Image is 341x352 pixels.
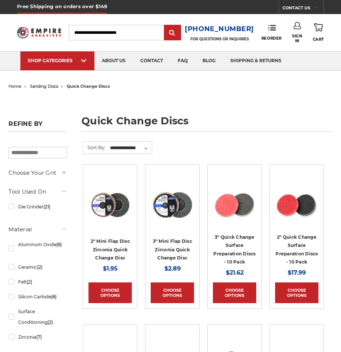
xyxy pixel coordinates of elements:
span: (6) [51,294,57,299]
span: (2) [37,264,43,270]
h5: Material [9,225,67,234]
a: Die Grinder [9,200,67,213]
span: (21) [43,204,50,209]
a: sanding discs [30,84,58,89]
h5: Tool Used On [9,187,67,196]
a: Silicon Carbide [9,290,67,303]
a: Ceramic [9,261,67,274]
a: BHA 3" Quick Change 60 Grit Flap Disc for Fine Grinding and Finishing [151,170,194,227]
a: 3" Quick Change Surface Preparation Discs - 10 Pack [213,234,255,265]
a: 2" Quick Change Surface Preparation Discs - 10 Pack [275,234,318,265]
div: SHOP CATEGORIES [28,58,87,63]
a: blog [195,51,223,70]
span: (6) [56,242,62,247]
span: (2) [47,319,53,325]
span: $21.62 [226,269,244,276]
a: Aluminum Oxide [9,238,67,259]
a: Surface Conditioning [9,305,67,329]
span: $17.99 [288,269,306,276]
a: 3" Mini Flap Disc Zirconia Quick Change Disc [153,238,192,261]
span: quick change discs [67,84,110,89]
a: 3 inch surface preparation discs [213,170,256,227]
label: Sort By: [83,142,106,153]
a: Choose Options [213,282,256,303]
a: Reorder [261,24,282,40]
a: 2 inch surface preparation discs [275,170,318,227]
a: Choose Options [151,282,194,303]
a: Choose Options [88,282,132,303]
img: Black Hawk Abrasives 2-inch Zirconia Flap Disc with 60 Grit Zirconia for Smooth Finishing [88,184,132,227]
img: 2 inch surface preparation discs [275,184,318,227]
img: BHA 3" Quick Change 60 Grit Flap Disc for Fine Grinding and Finishing [151,184,194,227]
a: about us [94,51,133,70]
a: Black Hawk Abrasives 2-inch Zirconia Flap Disc with 60 Grit Zirconia for Smooth Finishing [88,170,132,227]
img: 3 inch surface preparation discs [213,184,256,227]
p: FOR QUESTIONS OR INQUIRIES [185,37,254,41]
a: Felt [9,275,67,288]
select: Sort By: [109,143,152,154]
h1: quick change discs [81,116,332,132]
h5: Refine by [9,120,67,132]
a: [PHONE_NUMBER] [185,24,254,34]
a: Cart [313,22,324,43]
a: shipping & returns [223,51,289,70]
a: contact [133,51,170,70]
a: 2" Mini Flap Disc Zirconia Quick Change Disc [91,238,130,261]
a: faq [170,51,195,70]
a: home [9,84,21,89]
span: (2) [27,279,32,285]
img: Empire Abrasives [17,24,61,41]
a: Choose Options [275,282,318,303]
a: Zirconia [9,331,67,343]
span: Cart [313,37,324,42]
span: $1.95 [103,265,118,272]
input: Submit [165,26,180,40]
h5: Choose Your Grit [9,168,67,177]
span: (7) [36,334,42,340]
span: Sign In [291,34,303,43]
span: $2.89 [164,265,181,272]
span: Reorder [261,36,282,41]
a: CONTACT US [283,4,324,14]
